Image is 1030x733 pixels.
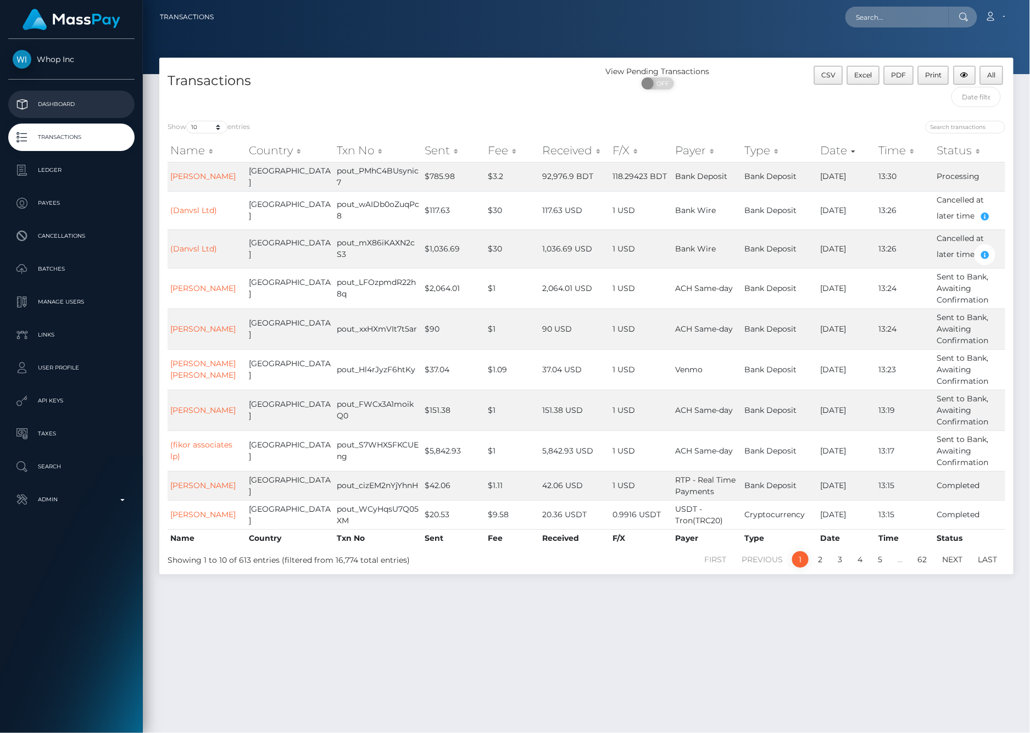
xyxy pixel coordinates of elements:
td: $1,036.69 [422,230,485,268]
label: Show entries [168,121,250,133]
span: All [988,71,996,79]
td: [DATE] [818,309,876,349]
a: Ledger [8,156,135,184]
td: pout_wAIDb0oZuqPc8 [334,191,422,230]
td: Cancelled at later time [934,191,1005,230]
p: Ledger [13,162,130,178]
td: [GEOGRAPHIC_DATA] [246,500,334,529]
td: 2,064.01 USD [540,268,610,309]
td: 1 USD [610,309,673,349]
th: Txn No: activate to sort column ascending [334,139,422,161]
td: 20.36 USDT [540,500,610,529]
th: F/X [610,529,673,547]
td: $117.63 [422,191,485,230]
td: 13:15 [876,471,934,500]
td: Bank Deposit [742,191,817,230]
th: Type: activate to sort column ascending [742,139,817,161]
td: [GEOGRAPHIC_DATA] [246,390,334,430]
td: 0.9916 USDT [610,500,673,529]
td: pout_WCyHqsU7Q05XM [334,500,422,529]
span: ACH Same-day [675,446,733,456]
a: User Profile [8,354,135,382]
td: Completed [934,500,1005,529]
button: CSV [814,66,843,85]
th: Txn No [334,529,422,547]
td: 1 USD [610,230,673,268]
td: $90 [422,309,485,349]
th: Country [246,529,334,547]
span: ACH Same-day [675,405,733,415]
td: Bank Deposit [742,268,817,309]
img: MassPay Logo [23,9,120,30]
input: Date filter [951,87,1001,107]
th: Received [540,529,610,547]
a: Search [8,453,135,480]
td: 1 USD [610,390,673,430]
td: pout_mX86iKAXN2cS3 [334,230,422,268]
p: Dashboard [13,96,130,113]
th: Country: activate to sort column ascending [246,139,334,161]
td: 13:26 [876,191,934,230]
th: F/X: activate to sort column ascending [610,139,673,161]
button: PDF [884,66,914,85]
h4: Transactions [168,71,578,91]
td: 90 USD [540,309,610,349]
td: Bank Deposit [742,230,817,268]
a: 2 [812,551,828,568]
th: Name: activate to sort column ascending [168,139,246,161]
td: 1 USD [610,191,673,230]
td: [DATE] [818,430,876,471]
a: 5 [872,551,888,568]
a: Taxes [8,420,135,447]
p: API Keys [13,393,130,409]
td: [GEOGRAPHIC_DATA] [246,349,334,390]
a: 4 [851,551,868,568]
td: $30 [485,191,540,230]
td: Sent to Bank, Awaiting Confirmation [934,268,1005,309]
a: Manage Users [8,288,135,316]
p: Batches [13,261,130,277]
td: [DATE] [818,162,876,191]
td: pout_FWCx3A1moikQ0 [334,390,422,430]
input: Search transactions [926,121,1005,133]
td: 1 USD [610,349,673,390]
td: Bank Deposit [742,390,817,430]
p: Payees [13,195,130,211]
td: $785.98 [422,162,485,191]
span: Whop Inc [8,54,135,64]
span: USDT - Tron(TRC20) [675,504,723,525]
td: Sent to Bank, Awaiting Confirmation [934,349,1005,390]
span: ACH Same-day [675,283,733,293]
button: Excel [847,66,879,85]
input: Search... [845,7,949,27]
td: pout_S7WHX5FKCUEng [334,430,422,471]
td: [GEOGRAPHIC_DATA] [246,191,334,230]
p: Cancellations [13,228,130,244]
td: 13:24 [876,309,934,349]
th: Payer [672,529,742,547]
th: Type [742,529,817,547]
td: $30 [485,230,540,268]
a: (Danvsl Ltd) [170,205,217,215]
td: $1 [485,309,540,349]
td: pout_LFOzpmdR22h8q [334,268,422,309]
td: Cancelled at later time [934,230,1005,268]
div: Showing 1 to 10 of 613 entries (filtered from 16,774 total entries) [168,550,507,566]
td: 151.38 USD [540,390,610,430]
td: 13:23 [876,349,934,390]
td: [DATE] [818,230,876,268]
span: Excel [855,71,872,79]
td: [GEOGRAPHIC_DATA] [246,430,334,471]
td: 42.06 USD [540,471,610,500]
a: Transactions [8,124,135,151]
td: 117.63 USD [540,191,610,230]
td: $1 [485,430,540,471]
a: Last [972,551,1004,568]
span: OFF [648,77,675,89]
span: Bank Deposit [675,171,727,181]
th: Name [168,529,246,547]
span: Venmo [675,365,703,374]
button: Print [918,66,949,85]
select: Showentries [186,121,227,133]
th: Status: activate to sort column ascending [934,139,1005,161]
